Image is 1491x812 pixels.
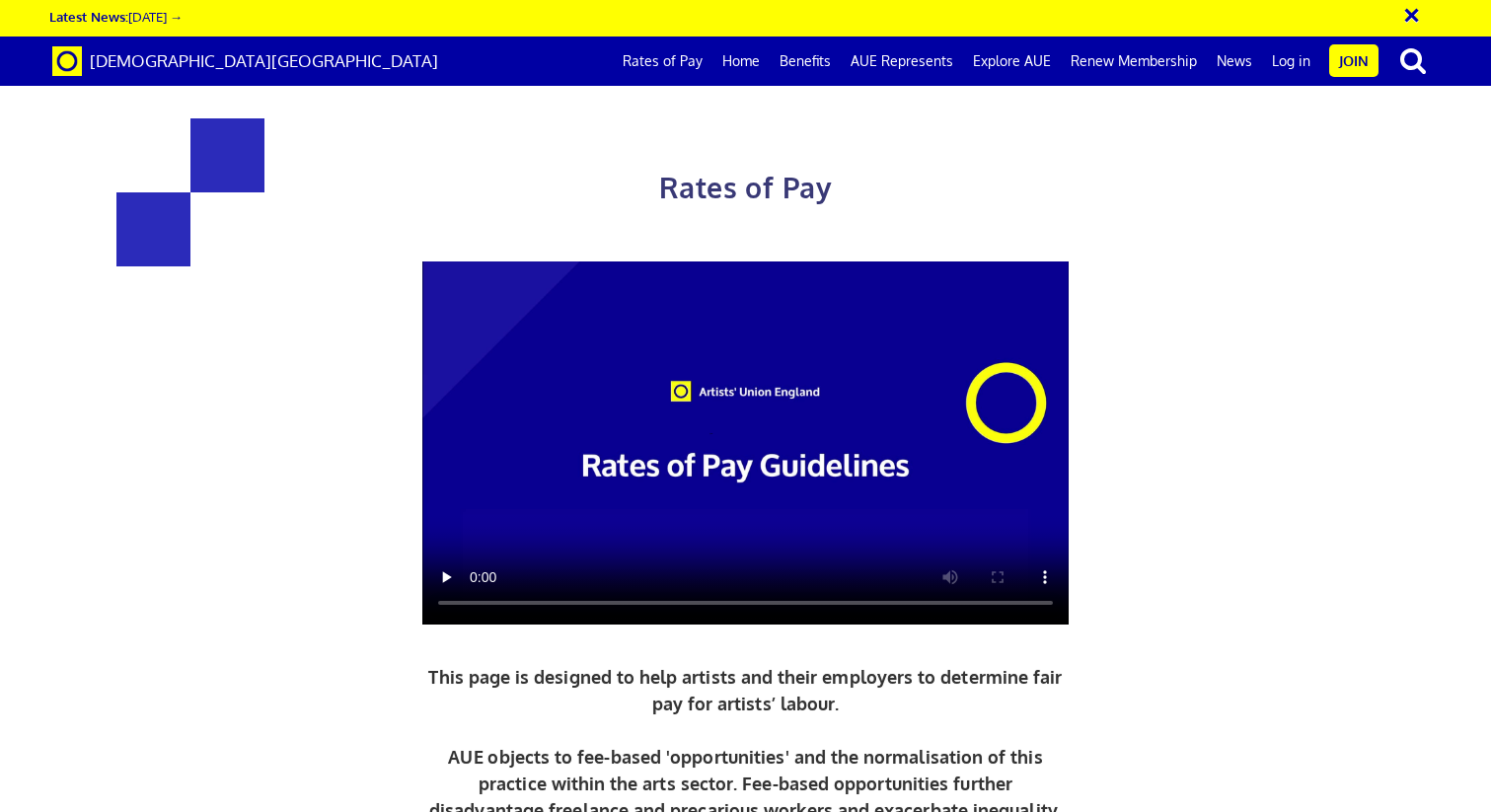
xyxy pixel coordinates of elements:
[659,170,832,205] span: Rates of Pay
[49,8,183,25] a: Latest News:[DATE] →
[49,8,128,25] strong: Latest News:
[1207,37,1262,86] a: News
[1329,44,1379,77] a: Join
[841,37,963,86] a: AUE Represents
[1061,37,1207,86] a: Renew Membership
[1382,39,1444,81] button: search
[1262,37,1320,86] a: Log in
[963,37,1061,86] a: Explore AUE
[712,37,770,86] a: Home
[90,50,438,71] span: [DEMOGRAPHIC_DATA][GEOGRAPHIC_DATA]
[613,37,712,86] a: Rates of Pay
[770,37,841,86] a: Benefits
[37,37,453,86] a: Brand [DEMOGRAPHIC_DATA][GEOGRAPHIC_DATA]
